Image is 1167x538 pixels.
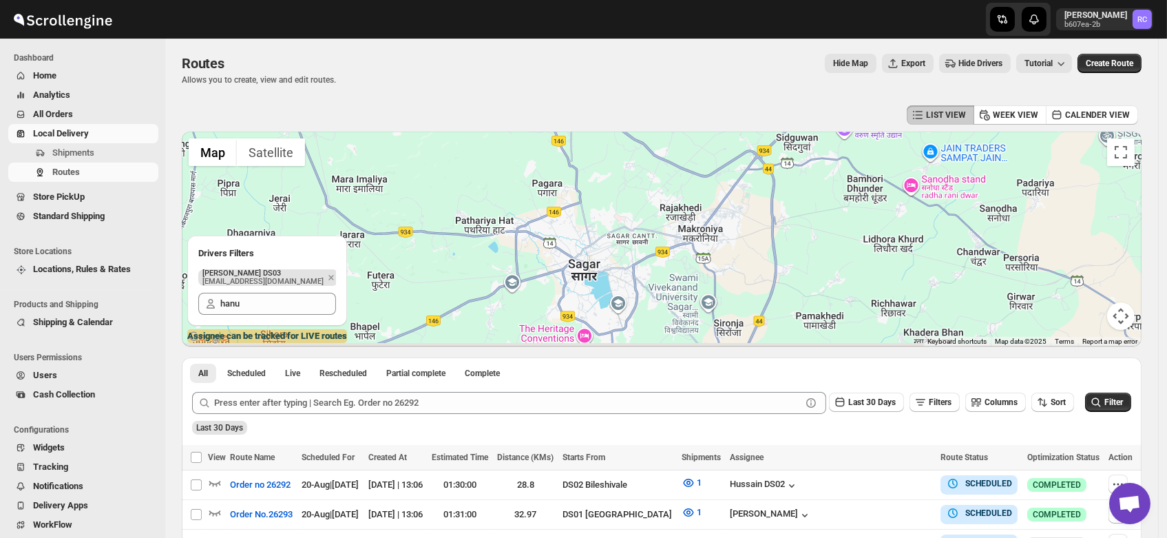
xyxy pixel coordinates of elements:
span: Hide Drivers [958,58,1002,69]
button: Map action label [825,54,876,73]
span: Estimated Time [432,453,488,462]
button: Cash Collection [8,385,158,404]
button: Analytics [8,85,158,105]
button: User menu [1056,8,1153,30]
b: SCHEDULED [965,508,1012,518]
span: Scheduled [227,368,266,379]
button: Order no 26292 [222,474,299,496]
a: Report a map error [1082,338,1137,345]
span: 1 [697,477,702,488]
span: Partial complete [386,368,445,379]
span: All Orders [33,109,73,119]
b: SCHEDULED [965,479,1012,488]
button: 1 [673,501,710,524]
span: Last 30 Days [196,423,243,433]
p: b607ea-2b [1064,21,1127,29]
span: Dashboard [14,52,158,63]
input: Press enter after typing | Search Eg. Order no 26292 [214,392,801,414]
div: 01:30:00 [432,478,489,492]
text: RC [1137,15,1147,24]
span: Routes [182,55,224,72]
p: Allows you to create, view and edit routes. [182,74,336,85]
button: Locations, Rules & Rates [8,260,158,279]
span: COMPLETED [1033,509,1081,520]
span: Shipments [682,453,721,462]
button: Widgets [8,438,158,457]
span: Map data ©2025 [995,338,1047,345]
span: Distance (KMs) [497,453,554,462]
button: Sort [1031,393,1074,412]
span: Action [1108,453,1133,462]
button: Home [8,66,158,85]
button: Hussain DS02 [730,479,799,493]
span: Assignee [730,453,764,462]
button: Keyboard shortcuts [927,337,987,346]
span: Shipping & Calendar [33,317,113,327]
button: Tutorial [1016,54,1072,73]
button: Toggle fullscreen view [1107,138,1135,166]
span: Users Permissions [14,352,158,363]
span: Cash Collection [33,389,95,400]
img: Google [185,329,231,346]
span: Widgets [33,442,65,453]
span: Export [901,58,925,69]
button: Last 30 Days [829,393,904,412]
span: Last 30 Days [848,397,896,407]
span: Users [33,370,57,380]
span: Filters [929,397,952,407]
span: Live [285,368,300,379]
div: 32.97 [497,508,554,521]
h2: Drivers Filters [198,247,336,260]
button: Export [882,54,934,73]
span: Standard Shipping [33,211,105,221]
span: Delivery Apps [33,500,88,510]
img: ScrollEngine [11,2,114,37]
div: [DATE] | 13:06 [368,478,423,492]
span: Tracking [33,462,68,472]
span: View [208,453,226,462]
span: Create Route [1086,58,1133,69]
span: Optimization Status [1027,453,1100,462]
span: Rahul Chopra [1133,10,1152,29]
button: Show street map [189,138,237,166]
div: DS01 [GEOGRAPHIC_DATA] [563,508,673,521]
span: COMPLETED [1033,479,1081,490]
span: Products and Shipping [14,299,158,310]
span: Store PickUp [33,192,85,202]
span: Order no 26292 [230,478,291,492]
span: WEEK VIEW [993,110,1038,121]
input: Search Assignee [220,293,336,315]
button: [PERSON_NAME] [730,508,812,522]
span: Order No.26293 [230,508,293,521]
span: LIST VIEW [926,110,966,121]
button: Create Route [1077,54,1142,73]
span: Starts From [563,453,605,462]
span: Filter [1104,397,1123,407]
p: [PERSON_NAME] [1064,10,1127,21]
span: Configurations [14,424,158,435]
div: 01:31:00 [432,508,489,521]
span: Scheduled For [302,453,355,462]
button: WorkFlow [8,515,158,535]
button: WEEK VIEW [974,105,1047,125]
span: Home [33,70,56,81]
span: Tutorial [1024,59,1053,68]
span: Shipments [52,147,94,158]
button: Hide Drivers [939,54,1011,73]
button: Map camera controls [1107,302,1135,330]
p: [PERSON_NAME] DS03 [202,269,324,278]
button: Filters [910,393,960,412]
div: 28.8 [497,478,554,492]
button: All Orders [8,105,158,124]
button: Notifications [8,477,158,496]
button: LIST VIEW [907,105,974,125]
span: Store Locations [14,246,158,257]
span: Locations, Rules & Rates [33,264,131,274]
span: Columns [985,397,1018,407]
button: Filter [1085,393,1131,412]
span: Local Delivery [33,128,89,138]
button: 1 [673,472,710,494]
a: Open chat [1109,483,1150,524]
